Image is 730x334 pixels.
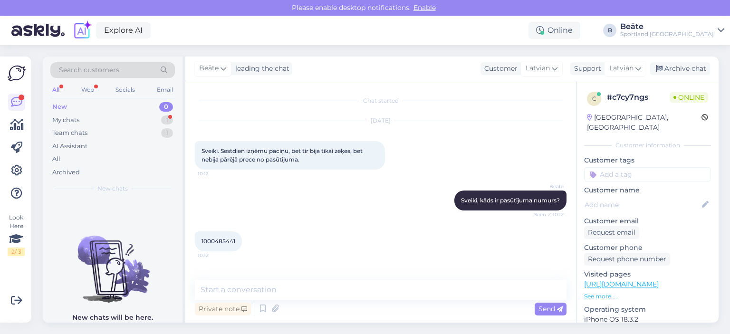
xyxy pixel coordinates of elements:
input: Add name [585,200,700,210]
div: Customer information [584,141,711,150]
div: [GEOGRAPHIC_DATA], [GEOGRAPHIC_DATA] [587,113,701,133]
div: Private note [195,303,251,315]
span: Online [670,92,708,103]
div: AI Assistant [52,142,87,151]
p: Customer email [584,216,711,226]
div: Socials [114,84,137,96]
div: [DATE] [195,116,567,125]
img: Askly Logo [8,64,26,82]
span: 10:12 [198,252,233,259]
div: Sportland [GEOGRAPHIC_DATA] [620,30,714,38]
div: Request phone number [584,253,670,266]
div: # c7cy7ngs [607,92,670,103]
span: Sveiki. Sestdien izņēmu paciņu, bet tir bija tikai zeķes, bet nebija pārējā prece no pasūtijuma. [202,147,364,163]
p: iPhone OS 18.3.2 [584,315,711,324]
span: 1000485441 [202,238,235,245]
p: Visited pages [584,269,711,279]
img: explore-ai [72,20,92,40]
div: 1 [161,115,173,125]
span: c [592,95,596,102]
p: Customer name [584,185,711,195]
span: Seen ✓ 10:12 [528,211,564,218]
div: Chat started [195,96,567,105]
div: Customer [480,64,518,74]
div: Team chats [52,128,87,138]
div: All [50,84,61,96]
div: Beāte [620,23,714,30]
div: Look Here [8,213,25,256]
div: My chats [52,115,79,125]
div: Support [570,64,601,74]
input: Add a tag [584,167,711,181]
span: Latvian [526,63,550,74]
span: Search customers [59,65,119,75]
div: 1 [161,128,173,138]
p: Operating system [584,305,711,315]
div: Archived [52,168,80,177]
div: leading the chat [231,64,289,74]
div: Web [79,84,96,96]
div: 0 [159,102,173,112]
a: [URL][DOMAIN_NAME] [584,280,659,288]
span: Sveiki, kāds ir pasūtījuma numurs? [461,197,560,204]
span: Enable [411,3,439,12]
a: BeāteSportland [GEOGRAPHIC_DATA] [620,23,724,38]
p: Customer tags [584,155,711,165]
div: B [603,24,616,37]
span: New chats [97,184,128,193]
span: 10:12 [198,170,233,177]
div: New [52,102,67,112]
div: Email [155,84,175,96]
div: Request email [584,226,639,239]
div: All [52,154,60,164]
span: Beāte [199,63,219,74]
div: 2 / 3 [8,248,25,256]
div: Online [528,22,580,39]
p: New chats will be here. [72,313,153,323]
a: Explore AI [96,22,151,38]
p: See more ... [584,292,711,301]
span: Send [538,305,563,313]
span: Latvian [609,63,634,74]
img: No chats [43,219,182,304]
span: Beāte [528,183,564,190]
p: Customer phone [584,243,711,253]
div: Archive chat [650,62,710,75]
